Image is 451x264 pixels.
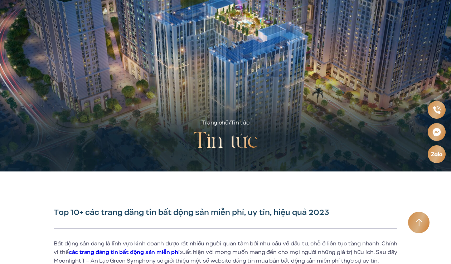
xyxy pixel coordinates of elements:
[202,119,249,127] div: /
[431,151,443,157] img: Zalo icon
[416,219,422,227] img: Arrow icon
[54,207,397,217] h1: Top 10+ các trang đăng tin bất động sản miễn phí, uy tín, hiệu quả 2023
[193,127,258,156] h2: Tin tức
[202,119,228,127] a: Trang chủ
[432,106,441,114] img: Phone icon
[231,119,249,127] span: Tin tức
[432,127,442,137] img: Messenger icon
[69,248,180,256] a: các trang đăng tin bất động sản miễn phí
